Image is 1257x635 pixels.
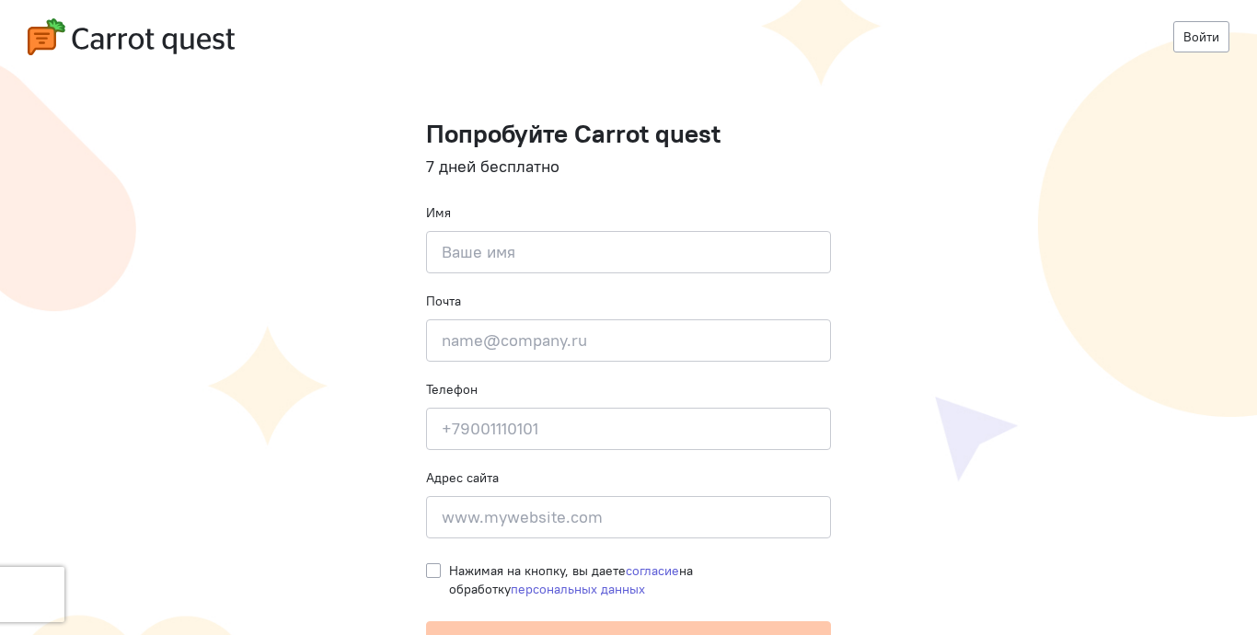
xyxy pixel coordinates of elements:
[426,468,499,487] label: Адрес сайта
[426,157,831,176] h4: 7 дней бесплатно
[426,319,831,362] input: name@company.ru
[426,408,831,450] input: +79001110101
[426,120,831,148] h1: Попробуйте Carrot quest
[511,581,645,597] a: персональных данных
[426,496,831,538] input: www.mywebsite.com
[426,231,831,273] input: Ваше имя
[426,380,478,398] label: Телефон
[1173,21,1229,52] a: Войти
[426,292,461,310] label: Почта
[449,562,693,597] span: Нажимая на кнопку, вы даете на обработку
[28,18,235,55] img: carrot-quest-logo.svg
[626,562,679,579] a: согласие
[426,203,451,222] label: Имя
